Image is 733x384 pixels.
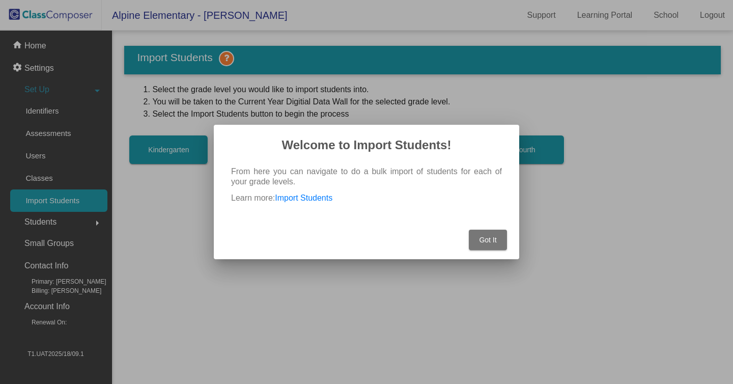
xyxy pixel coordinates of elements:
[469,230,507,250] button: Got It
[231,193,502,203] p: Learn more:
[226,137,507,153] h2: Welcome to Import Students!
[275,194,332,202] a: Import Students
[479,236,496,244] span: Got It
[231,167,502,187] p: From here you can navigate to do a bulk import of students for each of your grade levels.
